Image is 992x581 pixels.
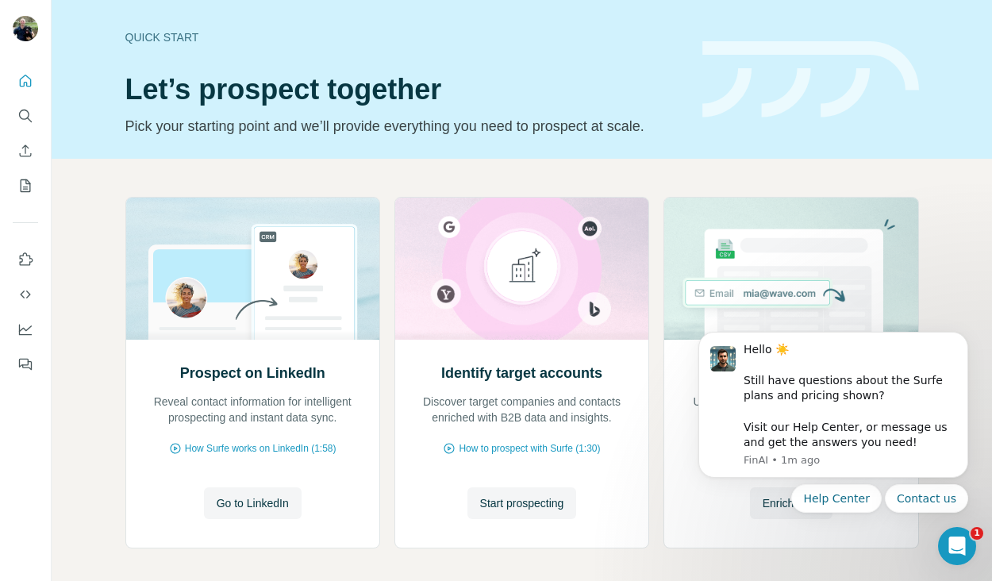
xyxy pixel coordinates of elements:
button: Use Surfe on LinkedIn [13,245,38,274]
button: Dashboard [13,315,38,344]
span: How to prospect with Surfe (1:30) [459,441,600,456]
button: Start prospecting [467,487,577,519]
button: Go to LinkedIn [204,487,302,519]
img: Avatar [13,16,38,41]
button: Enrich CSV [13,137,38,165]
button: Use Surfe API [13,280,38,309]
img: Prospect on LinkedIn [125,198,380,340]
p: Pick your starting point and we’ll provide everything you need to prospect at scale. [125,115,683,137]
p: Reveal contact information for intelligent prospecting and instant data sync. [142,394,363,425]
span: Go to LinkedIn [217,495,289,511]
img: banner [702,41,919,118]
span: Start prospecting [480,495,564,511]
button: My lists [13,171,38,200]
span: 1 [971,527,983,540]
h2: Identify target accounts [441,362,602,384]
p: Discover target companies and contacts enriched with B2B data and insights. [411,394,632,425]
h2: Prospect on LinkedIn [180,362,325,384]
iframe: Intercom notifications message [675,279,992,538]
span: How Surfe works on LinkedIn (1:58) [185,441,336,456]
img: Enrich your contact lists [663,198,918,340]
button: Search [13,102,38,130]
button: Quick start [13,67,38,95]
div: Quick start [125,29,683,45]
h1: Let’s prospect together [125,74,683,106]
img: Identify target accounts [394,198,649,340]
button: Feedback [13,350,38,379]
iframe: Intercom live chat [938,527,976,565]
